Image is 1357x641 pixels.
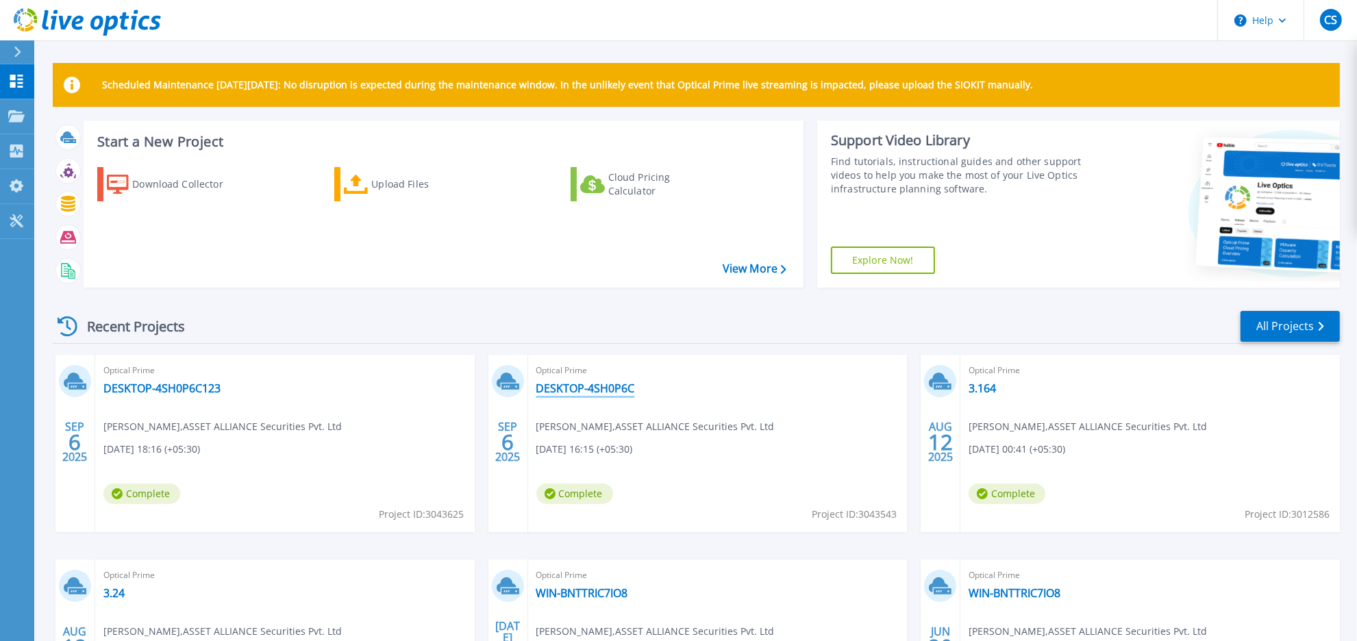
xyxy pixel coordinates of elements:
[536,442,633,457] span: [DATE] 16:15 (+05:30)
[969,624,1207,639] span: [PERSON_NAME] , ASSET ALLIANCE Securities Pvt. Ltd
[132,171,242,198] div: Download Collector
[969,363,1332,378] span: Optical Prime
[97,134,786,149] h3: Start a New Project
[536,483,613,504] span: Complete
[831,247,935,274] a: Explore Now!
[608,171,718,198] div: Cloud Pricing Calculator
[1241,311,1340,342] a: All Projects
[928,417,954,467] div: AUG 2025
[97,167,250,201] a: Download Collector
[536,363,899,378] span: Optical Prime
[928,436,953,448] span: 12
[969,586,1060,600] a: WIN-BNTTRIC7IO8
[103,483,180,504] span: Complete
[536,381,635,395] a: DESKTOP-4SH0P6C
[501,436,514,448] span: 6
[103,624,342,639] span: [PERSON_NAME] , ASSET ALLIANCE Securities Pvt. Ltd
[1324,14,1337,25] span: CS
[103,419,342,434] span: [PERSON_NAME] , ASSET ALLIANCE Securities Pvt. Ltd
[831,131,1098,149] div: Support Video Library
[969,419,1207,434] span: [PERSON_NAME] , ASSET ALLIANCE Securities Pvt. Ltd
[812,507,897,522] span: Project ID: 3043543
[969,442,1065,457] span: [DATE] 00:41 (+05:30)
[969,381,996,395] a: 3.164
[69,436,81,448] span: 6
[103,363,466,378] span: Optical Prime
[495,417,521,467] div: SEP 2025
[53,310,203,343] div: Recent Projects
[536,419,775,434] span: [PERSON_NAME] , ASSET ALLIANCE Securities Pvt. Ltd
[103,442,200,457] span: [DATE] 18:16 (+05:30)
[334,167,487,201] a: Upload Files
[103,568,466,583] span: Optical Prime
[371,171,481,198] div: Upload Files
[62,417,88,467] div: SEP 2025
[103,586,125,600] a: 3.24
[969,483,1045,504] span: Complete
[103,381,221,395] a: DESKTOP-4SH0P6C123
[723,262,786,275] a: View More
[969,568,1332,583] span: Optical Prime
[379,507,464,522] span: Project ID: 3043625
[102,79,1033,90] p: Scheduled Maintenance [DATE][DATE]: No disruption is expected during the maintenance window. In t...
[536,586,628,600] a: WIN-BNTTRIC7IO8
[536,568,899,583] span: Optical Prime
[1245,507,1330,522] span: Project ID: 3012586
[571,167,723,201] a: Cloud Pricing Calculator
[831,155,1098,196] div: Find tutorials, instructional guides and other support videos to help you make the most of your L...
[536,624,775,639] span: [PERSON_NAME] , ASSET ALLIANCE Securities Pvt. Ltd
